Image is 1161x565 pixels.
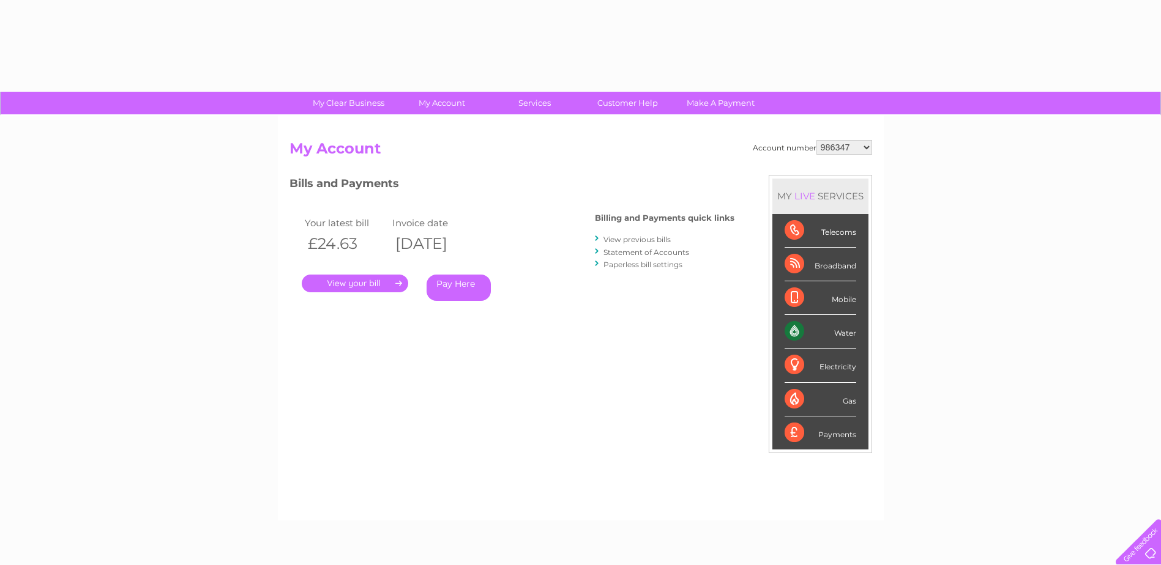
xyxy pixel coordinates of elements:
[603,235,671,244] a: View previous bills
[785,214,856,248] div: Telecoms
[785,315,856,349] div: Water
[772,179,868,213] div: MY SERVICES
[302,231,390,256] th: £24.63
[753,140,872,155] div: Account number
[785,281,856,315] div: Mobile
[785,349,856,382] div: Electricity
[785,416,856,449] div: Payments
[785,248,856,281] div: Broadband
[302,215,390,231] td: Your latest bill
[484,92,585,114] a: Services
[289,175,734,196] h3: Bills and Payments
[670,92,771,114] a: Make A Payment
[595,213,734,223] h4: Billing and Payments quick links
[289,140,872,163] h2: My Account
[603,260,682,269] a: Paperless bill settings
[577,92,678,114] a: Customer Help
[302,275,408,292] a: .
[389,215,477,231] td: Invoice date
[792,190,818,202] div: LIVE
[785,383,856,416] div: Gas
[603,248,689,257] a: Statement of Accounts
[391,92,492,114] a: My Account
[298,92,399,114] a: My Clear Business
[427,275,491,301] a: Pay Here
[389,231,477,256] th: [DATE]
